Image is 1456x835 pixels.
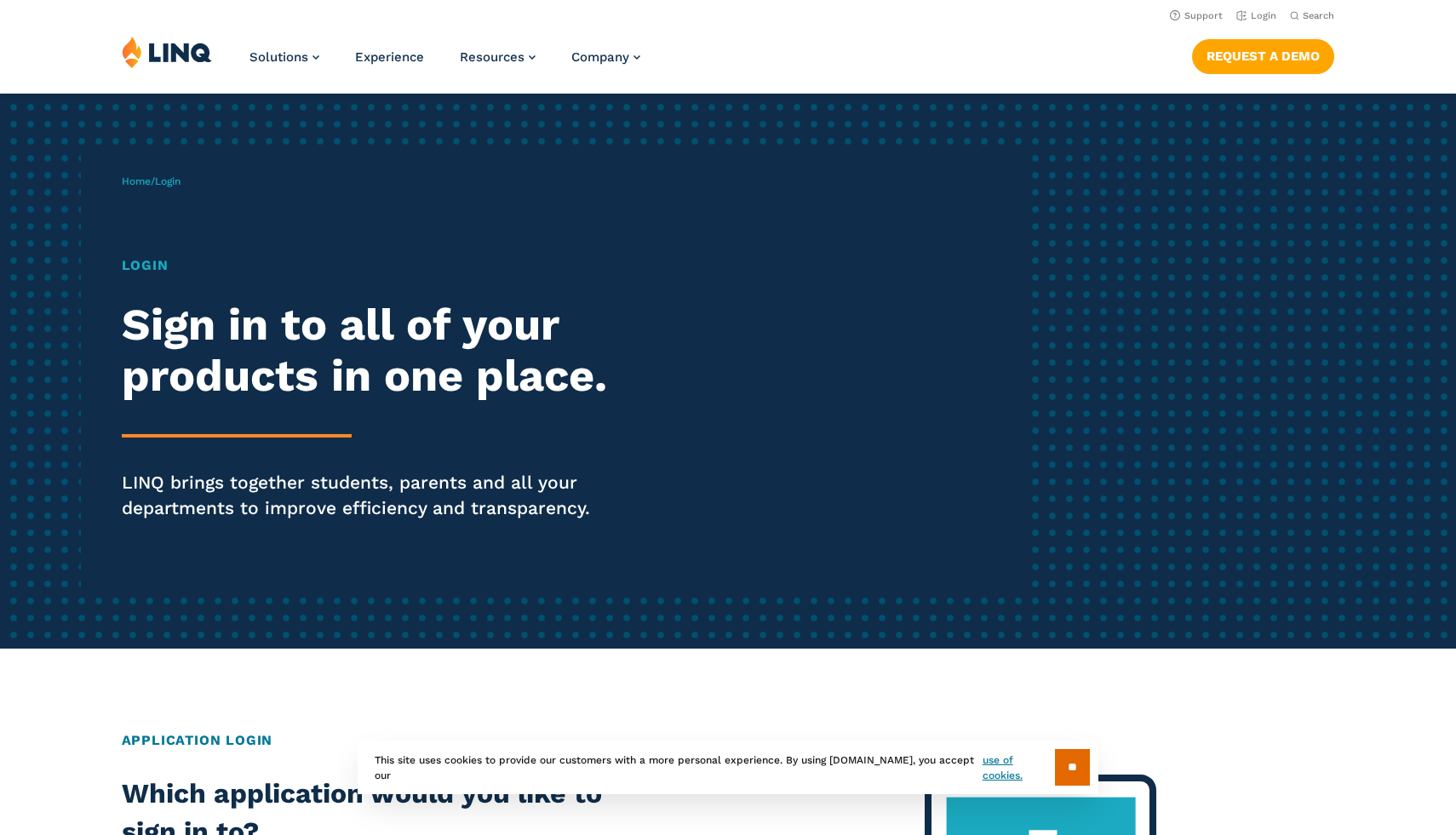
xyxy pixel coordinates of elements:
a: Company [571,49,640,65]
span: Company [571,49,629,65]
button: Open Search Bar [1290,9,1334,22]
a: Request a Demo [1192,39,1334,73]
a: Support [1170,10,1223,21]
span: Solutions [249,49,308,65]
span: Resources [460,49,525,65]
a: Experience [355,49,424,65]
a: Solutions [249,49,319,65]
h2: Application Login [122,730,1335,751]
a: Resources [460,49,536,65]
nav: Button Navigation [1192,36,1334,73]
h1: Login [122,255,683,276]
h2: Sign in to all of your products in one place. [122,300,683,402]
a: Login [1236,10,1276,21]
span: Search [1303,10,1334,21]
span: / [122,175,181,187]
img: LINQ | K‑12 Software [122,36,212,68]
nav: Primary Navigation [249,36,640,92]
span: Login [155,175,181,187]
a: use of cookies. [983,752,1055,783]
div: This site uses cookies to provide our customers with a more personal experience. By using [DOMAIN... [358,741,1098,794]
p: LINQ brings together students, parents and all your departments to improve efficiency and transpa... [122,470,683,521]
a: Home [122,175,151,187]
